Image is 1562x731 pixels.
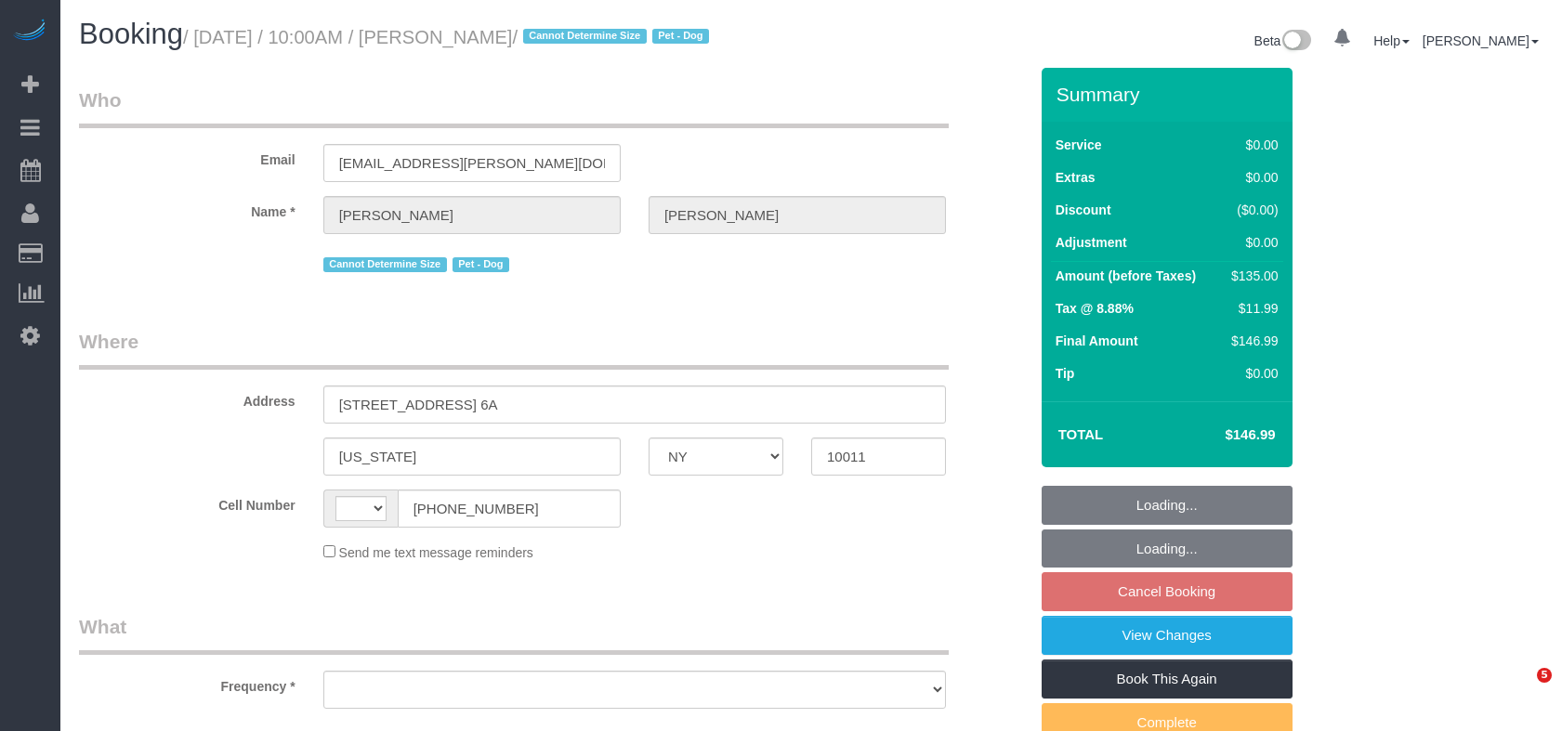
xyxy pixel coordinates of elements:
legend: Where [79,328,949,370]
h3: Summary [1057,84,1283,105]
small: / [DATE] / 10:00AM / [PERSON_NAME] [183,27,715,47]
div: $135.00 [1224,267,1278,285]
div: ($0.00) [1224,201,1278,219]
span: Pet - Dog [453,257,509,272]
span: Cannot Determine Size [323,257,447,272]
div: $0.00 [1224,168,1278,187]
label: Extras [1056,168,1096,187]
span: Cannot Determine Size [523,29,647,44]
span: Send me text message reminders [339,545,533,560]
label: Amount (before Taxes) [1056,267,1196,285]
span: Booking [79,18,183,50]
input: Last Name [649,196,946,234]
div: $146.99 [1224,332,1278,350]
span: / [512,27,715,47]
iframe: Intercom live chat [1499,668,1543,712]
input: City [323,437,621,476]
a: Book This Again [1042,659,1293,698]
a: [PERSON_NAME] [1423,33,1539,48]
input: Email [323,144,621,182]
a: View Changes [1042,616,1293,655]
label: Tax @ 8.88% [1056,299,1134,318]
div: $0.00 [1224,364,1278,383]
label: Final Amount [1056,332,1138,350]
div: $11.99 [1224,299,1278,318]
label: Tip [1056,364,1075,383]
label: Cell Number [65,490,309,515]
label: Email [65,144,309,169]
a: Beta [1254,33,1312,48]
span: Pet - Dog [652,29,709,44]
label: Service [1056,136,1102,154]
label: Name * [65,196,309,221]
span: 5 [1537,668,1552,683]
label: Adjustment [1056,233,1127,252]
div: $0.00 [1224,136,1278,154]
label: Frequency * [65,671,309,696]
img: Automaid Logo [11,19,48,45]
h4: $146.99 [1169,427,1275,443]
strong: Total [1058,426,1104,442]
a: Help [1373,33,1410,48]
input: Zip Code [811,437,946,476]
div: $0.00 [1224,233,1278,252]
legend: What [79,613,949,655]
input: Cell Number [398,490,621,528]
input: First Name [323,196,621,234]
label: Address [65,385,309,411]
legend: Who [79,86,949,128]
img: New interface [1280,30,1311,54]
label: Discount [1056,201,1111,219]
